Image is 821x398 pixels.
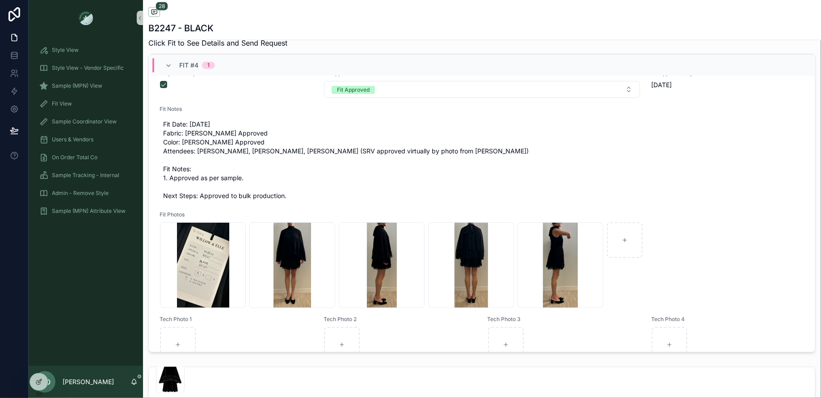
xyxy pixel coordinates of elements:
[52,172,119,179] span: Sample Tracking - Internal
[337,86,370,94] div: Fit Approved
[160,106,804,113] span: Fit Notes
[34,60,138,76] a: Style View - Vendor Specific
[29,36,143,231] div: scrollable content
[52,207,126,215] span: Sample (MPN) Attribute View
[651,80,804,89] span: [DATE]
[148,7,160,18] button: 28
[34,167,138,183] a: Sample Tracking - Internal
[34,78,138,94] a: Sample (MPN) View
[52,154,97,161] span: On Order Total Co
[52,82,102,89] span: Sample (MPN) View
[34,42,138,58] a: Style View
[34,96,138,112] a: Fit View
[34,203,138,219] a: Sample (MPN) Attribute View
[52,64,124,72] span: Style View - Vendor Specific
[79,11,93,25] img: App logo
[160,316,313,323] span: Tech Photo 1
[52,118,117,125] span: Sample Coordinator View
[63,377,114,386] p: [PERSON_NAME]
[156,2,168,11] span: 28
[163,120,801,200] span: Fit Date: [DATE] Fabric: [PERSON_NAME] Approved Color: [PERSON_NAME] Approved Attendees: [PERSON_...
[324,81,640,98] button: Select Button
[52,100,72,107] span: Fit View
[34,149,138,165] a: On Order Total Co
[52,47,79,54] span: Style View
[52,190,109,197] span: Admin - Remove Style
[324,316,477,323] span: Tech Photo 2
[34,114,138,130] a: Sample Coordinator View
[207,62,210,69] div: 1
[160,211,804,218] span: Fit Photos
[488,316,641,323] span: Tech Photo 3
[148,22,214,34] h1: B2247 - BLACK
[148,38,287,48] span: Click Fit to See Details and Send Request
[651,316,804,323] span: Tech Photo 4
[34,131,138,148] a: Users & Vendors
[34,185,138,201] a: Admin - Remove Style
[179,61,198,70] span: Fit #4
[52,136,93,143] span: Users & Vendors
